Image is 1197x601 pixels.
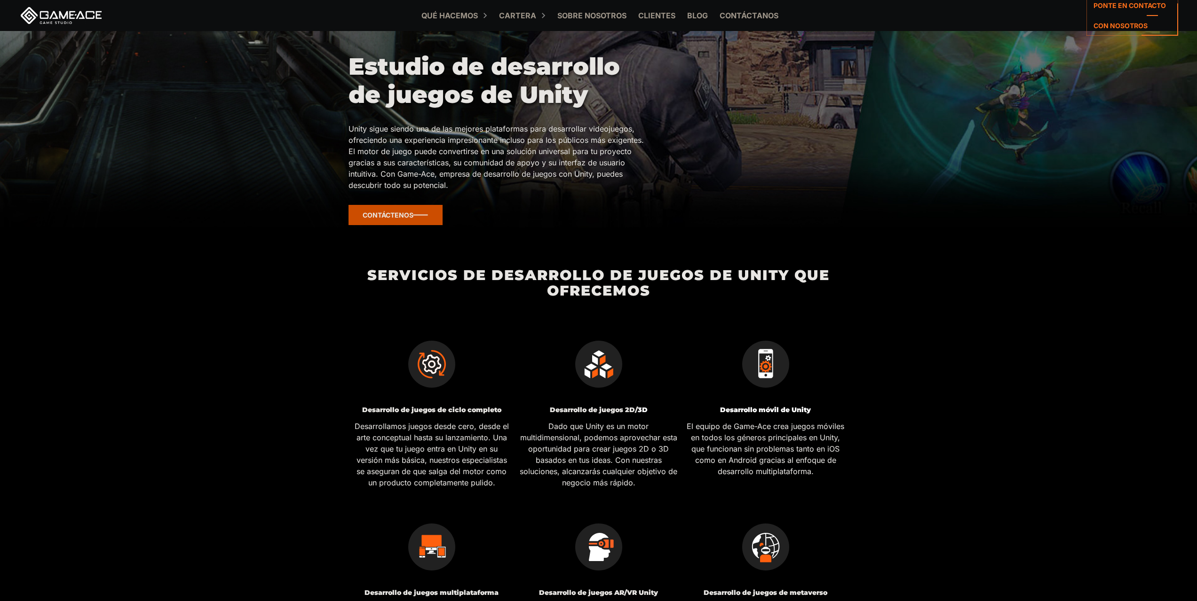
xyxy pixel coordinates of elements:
a: Desarrollo móvil de Unity [720,406,811,414]
font: Qué hacemos [421,11,478,20]
font: Sobre nosotros [557,11,626,20]
a: Contáctenos [349,205,443,225]
font: Contáctanos [720,11,778,20]
img: icono de desarrollo de ciclo completo [408,341,455,388]
img: Icono de desarrollo de juegos AR VR [575,523,622,570]
font: Cartera [499,11,536,20]
a: 3D [638,406,648,414]
img: Icono de desarrollo de juegos 2D y 3D [575,341,622,388]
font: Desarrollo de juegos AR/VR Unity [539,588,658,597]
font: Estudio de desarrollo de juegos de Unity [349,52,620,109]
font: Desarrollo de juegos 2D/ [550,406,638,414]
font: El equipo de Game-Ace crea juegos móviles en todos los géneros principales en Unity, que funciona... [687,421,844,476]
font: Unity sigue siendo una de las mejores plataformas para desarrollar videojuegos, ofreciendo una ex... [349,124,644,190]
img: Icono del desarrollo de juegos multiplataforma [408,523,455,570]
font: Blog [687,11,708,20]
font: Dado que Unity es un motor multidimensional, podemos aprovechar esta oportunidad para crear juego... [520,421,677,487]
font: Servicios de desarrollo de juegos de Unity que ofrecemos [367,266,830,299]
font: Clientes [638,11,675,20]
img: Icono de creación de juegos de Metaverso [742,523,789,570]
font: Desarrollamos juegos desde cero, desde el arte conceptual hasta su lanzamiento. Una vez que tu ju... [355,421,509,487]
font: Desarrollo de juegos de ciclo completo [362,406,501,414]
font: Desarrollo de juegos de metaverso [704,588,827,597]
img: Icono del desarrollo de juegos móviles [742,341,789,388]
font: Desarrollo de juegos multiplataforma [365,588,499,597]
